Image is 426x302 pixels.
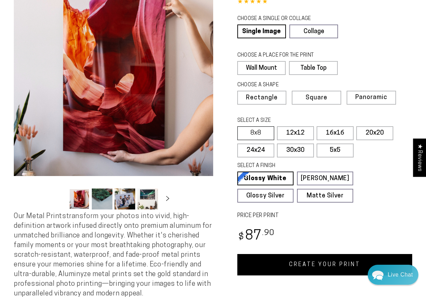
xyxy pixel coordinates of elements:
[237,189,294,203] a: Glossy Silver
[413,138,426,177] div: Click to open Judge.me floating reviews tab
[237,254,413,275] a: CREATE YOUR PRINT
[289,25,338,38] a: Collage
[388,265,413,285] div: Contact Us Directly
[237,162,340,170] legend: SELECT A FINISH
[237,25,286,38] a: Single Image
[277,126,314,140] label: 12x12
[237,52,331,59] legend: CHOOSE A PLACE FOR THE PRINT
[14,213,212,297] span: Our Metal Prints transform your photos into vivid, high-definition artwork infused directly onto ...
[237,15,332,23] legend: CHOOSE A SINGLE OR COLLAGE
[115,188,135,210] button: Load image 3 in gallery view
[69,188,90,210] button: Load image 1 in gallery view
[277,144,314,157] label: 30x30
[262,229,275,237] sup: .90
[237,117,340,125] legend: SELECT A SIZE
[355,94,387,101] span: Panoramic
[237,172,294,185] a: Glossy White
[317,144,354,157] label: 5x5
[289,61,338,75] label: Table Top
[306,95,327,101] span: Square
[238,233,244,242] span: $
[246,95,278,101] span: Rectangle
[92,188,112,210] button: Load image 2 in gallery view
[297,189,353,203] a: Matte Silver
[297,172,353,185] a: [PERSON_NAME]
[160,191,175,206] button: Slide right
[237,61,286,75] label: Wall Mount
[52,191,67,206] button: Slide left
[237,230,275,243] bdi: 87
[317,126,354,140] label: 16x16
[368,265,418,285] div: Chat widget toggle
[356,126,393,140] label: 20x20
[237,212,413,220] label: PRICE PER PRINT
[137,188,158,210] button: Load image 4 in gallery view
[237,126,274,140] label: 8x8
[237,81,333,89] legend: CHOOSE A SHAPE
[237,144,274,157] label: 24x24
